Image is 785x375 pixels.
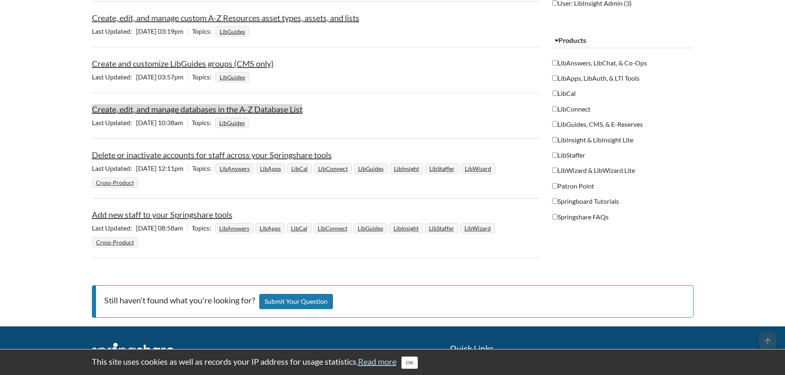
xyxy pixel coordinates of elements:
[552,198,558,204] input: Springboard Tutorials
[552,182,594,191] label: Patron Point
[393,163,420,175] a: LibInsight
[552,214,558,219] input: Springshare FAQs
[192,27,216,35] span: Topics
[290,163,309,175] a: LibCal
[463,222,492,234] a: LibWizard
[192,164,216,172] span: Topics
[92,285,694,318] p: Still haven't found what you're looking for?
[552,168,558,173] input: LibWizard & LibWizard Lite
[356,222,384,234] a: LibGuides
[317,163,349,175] a: LibConnect
[92,73,136,81] span: Last Updated
[552,0,558,6] input: User: LibInsight Admin (3)
[92,58,274,68] a: Create and customize LibGuides groups (CMS only)
[759,333,777,343] a: arrow_upward
[192,224,215,232] span: Topics
[290,222,309,234] a: LibCal
[218,222,251,234] a: LibAnswers
[92,224,136,232] span: Last Updated
[428,222,455,234] a: LibStaffer
[450,343,694,354] h2: Quick Links
[552,33,694,48] button: Products
[552,212,609,221] label: Springshare FAQs
[258,222,282,234] a: LibApps
[401,356,418,369] button: Close
[216,27,251,35] ul: Topics
[192,119,215,126] span: Topics
[92,104,302,114] a: Create, edit, and manage databases in the A-Z Database List
[316,222,349,234] a: LibConnect
[357,163,385,175] a: LibGuides
[92,210,232,219] a: Add new staff to your Springshare tools
[552,135,633,144] label: LibInsight & LibInsight Lite
[552,60,558,65] input: LibAnswers, LibChat, & Co-Ops
[92,13,359,23] a: Create, edit, and manage custom A-Z Resources asset types, assets, and lists
[552,106,558,112] input: LibConnect
[218,163,251,175] a: LibAnswers
[84,356,702,369] div: This site uses cookies as well as records your IP address for usage statistics.
[552,75,558,81] input: LibApps, LibAuth, & LTI Tools
[552,58,647,68] label: LibAnswers, LibChat, & Co-Ops
[92,224,187,232] span: [DATE] 08:58am
[92,164,497,186] ul: Topics
[552,183,558,189] input: Patron Point
[428,163,456,175] a: LibStaffer
[552,91,558,96] input: LibCal
[92,27,136,35] span: Last Updated
[552,166,635,175] label: LibWizard & LibWizard Lite
[392,222,420,234] a: LibInsight
[92,150,332,160] a: Delete or inactivate accounts for staff across your Springshare tools
[92,224,497,246] ul: Topics
[552,89,576,98] label: LibCal
[552,120,643,129] label: LibGuides, CMS, & E-Reserves
[92,119,136,126] span: Last Updated
[552,197,619,206] label: Springboard Tutorials
[464,163,492,175] a: LibWizard
[95,177,135,189] a: Cross-Product
[552,152,558,158] input: LibStaffer
[95,236,135,248] a: Cross-Product
[92,119,187,126] span: [DATE] 10:38am
[92,27,187,35] span: [DATE] 03:19pm
[358,356,396,366] a: Read more
[552,151,585,160] label: LibStaffer
[259,163,282,175] a: LibApps
[552,121,558,127] input: LibGuides, CMS, & E-Reserves
[192,73,216,81] span: Topics
[92,73,187,81] span: [DATE] 03:57pm
[218,26,246,37] a: LibGuides
[552,105,591,114] label: LibConnect
[216,73,251,81] ul: Topics
[552,74,640,83] label: LibApps, LibAuth, & LTI Tools
[552,137,558,142] input: LibInsight & LibInsight Lite
[92,164,187,172] span: [DATE] 12:11pm
[218,117,246,129] a: LibGuides
[215,119,251,126] ul: Topics
[92,343,174,359] img: Springshare
[259,294,333,309] a: Submit Your Question
[92,164,136,172] span: Last Updated
[759,332,777,350] span: arrow_upward
[218,71,246,83] a: LibGuides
